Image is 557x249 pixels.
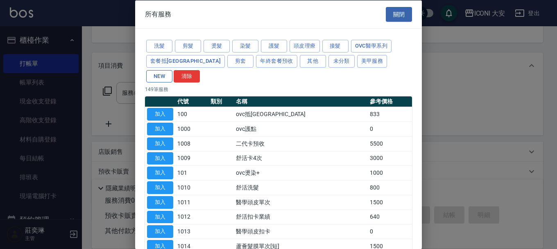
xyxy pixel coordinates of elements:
[290,40,320,53] button: 頭皮理療
[234,224,368,239] td: 醫學頭皮扣卡
[147,137,173,150] button: 加入
[368,195,412,210] td: 1500
[175,96,208,107] th: 代號
[175,210,208,224] td: 1012
[147,196,173,208] button: 加入
[175,165,208,180] td: 101
[232,40,258,53] button: 染髮
[357,55,387,67] button: 美甲服務
[368,210,412,224] td: 640
[368,180,412,195] td: 800
[234,121,368,136] td: ovc護點
[368,151,412,166] td: 3000
[322,40,349,53] button: 接髮
[368,107,412,121] td: 833
[175,195,208,210] td: 1011
[368,121,412,136] td: 0
[174,70,200,82] button: 清除
[234,151,368,166] td: 舒活卡4次
[146,55,225,67] button: 套餐抵[GEOGRAPHIC_DATA]
[261,40,287,53] button: 護髮
[147,225,173,238] button: 加入
[234,195,368,210] td: 醫學頭皮單次
[147,152,173,164] button: 加入
[175,40,201,53] button: 剪髮
[147,123,173,135] button: 加入
[368,136,412,151] td: 5500
[175,151,208,166] td: 1009
[234,136,368,151] td: 二代卡預收
[386,7,412,22] button: 關閉
[368,165,412,180] td: 1000
[234,96,368,107] th: 名稱
[175,136,208,151] td: 1008
[147,108,173,121] button: 加入
[146,40,172,53] button: 洗髮
[227,55,254,67] button: 剪套
[351,40,392,53] button: ovc醫學系列
[175,121,208,136] td: 1000
[234,180,368,195] td: 舒活洗髮
[175,107,208,121] td: 100
[147,167,173,179] button: 加入
[147,181,173,194] button: 加入
[234,210,368,224] td: 舒活扣卡業績
[145,10,171,18] span: 所有服務
[234,165,368,180] td: ovc燙染+
[145,86,412,93] p: 149 筆服務
[146,70,172,82] button: NEW
[368,96,412,107] th: 參考價格
[208,96,234,107] th: 類別
[256,55,297,67] button: 年終套餐預收
[175,224,208,239] td: 1013
[147,210,173,223] button: 加入
[300,55,326,67] button: 其他
[204,40,230,53] button: 燙髮
[368,224,412,239] td: 0
[234,107,368,121] td: ovc抵[GEOGRAPHIC_DATA]
[175,180,208,195] td: 1010
[328,55,355,67] button: 未分類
